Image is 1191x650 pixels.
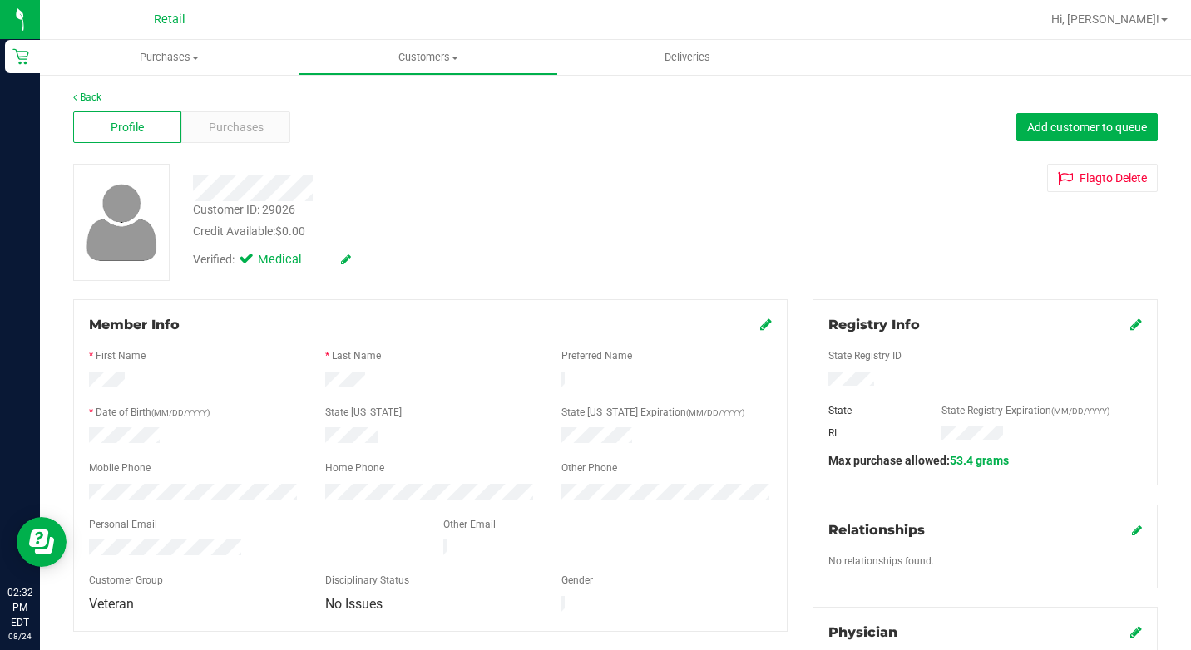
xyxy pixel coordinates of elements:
label: Last Name [332,348,381,363]
label: State [US_STATE] [325,405,402,420]
label: Date of Birth [96,405,210,420]
inline-svg: Retail [12,48,29,65]
span: Purchases [40,50,299,65]
div: Customer ID: 29026 [193,201,295,219]
span: Medical [258,251,324,269]
button: Add customer to queue [1016,113,1158,141]
iframe: Resource center [17,517,67,567]
label: State Registry ID [828,348,902,363]
img: user-icon.png [78,180,166,265]
button: Flagto Delete [1047,164,1158,192]
label: State [US_STATE] Expiration [561,405,744,420]
span: Retail [154,12,185,27]
span: No Issues [325,596,383,612]
a: Back [73,91,101,103]
span: Add customer to queue [1027,121,1147,134]
span: Relationships [828,522,925,538]
div: RI [816,426,929,441]
label: Gender [561,573,593,588]
span: (MM/DD/YYYY) [1051,406,1109,416]
span: Veteran [89,596,134,612]
span: $0.00 [275,224,305,238]
label: First Name [96,348,146,363]
span: Customers [299,50,556,65]
label: State Registry Expiration [941,403,1109,418]
label: Mobile Phone [89,460,151,475]
label: Other Email [443,517,496,532]
p: 08/24 [7,630,32,643]
a: Purchases [40,40,299,75]
span: Member Info [89,317,180,332]
label: Home Phone [325,460,384,475]
a: Deliveries [558,40,817,75]
div: Credit Available: [193,223,723,240]
span: (MM/DD/YYYY) [151,408,210,417]
label: Other Phone [561,460,617,475]
a: Customers [299,40,557,75]
label: Preferred Name [561,348,632,363]
label: Personal Email [89,517,157,532]
span: 53.4 grams [950,454,1009,467]
span: Purchases [209,119,264,136]
label: No relationships found. [828,554,934,569]
label: Disciplinary Status [325,573,409,588]
span: Max purchase allowed: [828,454,1009,467]
p: 02:32 PM EDT [7,585,32,630]
div: State [816,403,929,418]
span: Physician [828,624,897,640]
span: Profile [111,119,144,136]
span: Deliveries [642,50,733,65]
span: Registry Info [828,317,920,332]
div: Verified: [193,251,351,269]
label: Customer Group [89,573,163,588]
span: (MM/DD/YYYY) [686,408,744,417]
span: Hi, [PERSON_NAME]! [1051,12,1159,26]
